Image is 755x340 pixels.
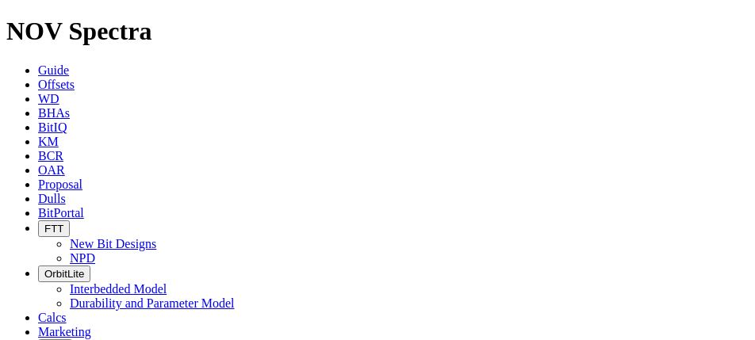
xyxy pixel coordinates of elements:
[38,92,59,105] a: WD
[38,311,67,324] a: Calcs
[38,163,65,177] a: OAR
[38,206,84,220] a: BitPortal
[38,325,91,338] a: Marketing
[38,178,82,191] a: Proposal
[44,223,63,235] span: FTT
[38,266,90,282] button: OrbitLite
[38,135,59,148] a: KM
[44,268,84,280] span: OrbitLite
[38,78,75,91] a: Offsets
[38,220,70,237] button: FTT
[38,63,69,77] a: Guide
[38,192,66,205] a: Dulls
[70,296,235,310] a: Durability and Parameter Model
[70,251,95,265] a: NPD
[70,282,167,296] a: Interbedded Model
[70,237,156,250] a: New Bit Designs
[6,17,749,46] h1: NOV Spectra
[38,120,67,134] a: BitIQ
[38,106,70,120] a: BHAs
[38,149,63,162] a: BCR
